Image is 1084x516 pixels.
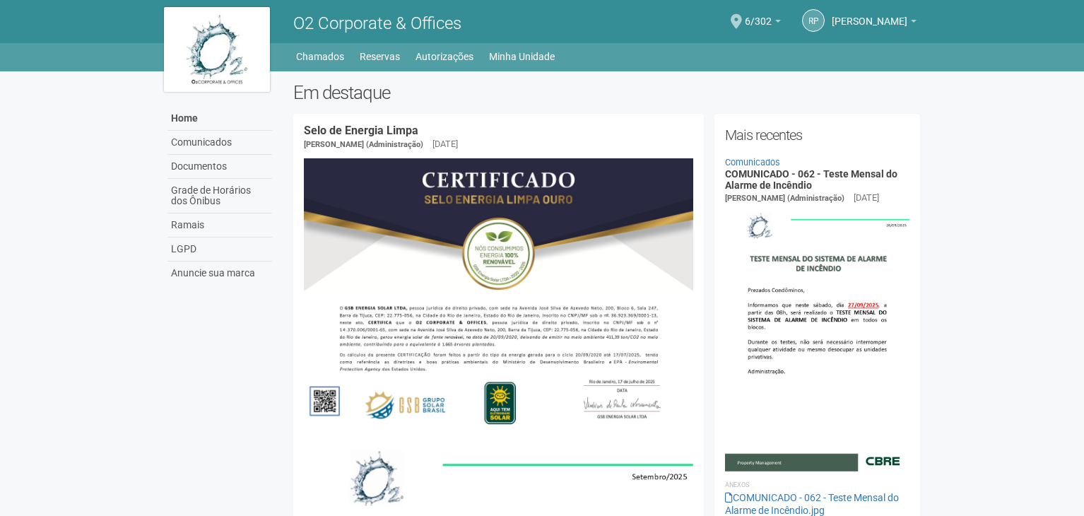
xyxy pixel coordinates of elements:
a: COMUNICADO - 062 - Teste Mensal do Alarme de Incêndio [725,168,897,190]
span: [PERSON_NAME] (Administração) [304,140,423,149]
a: Comunicados [725,157,780,168]
img: COMUNICADO%20-%20062%20-%20Teste%20Mensal%20do%20Alarme%20de%20Inc%C3%AAndio.jpg [725,205,909,471]
a: Chamados [296,47,344,66]
a: Comunicados [167,131,272,155]
a: Ramais [167,213,272,238]
img: logo.jpg [164,7,270,92]
a: Minha Unidade [489,47,555,66]
a: [PERSON_NAME] [832,18,917,29]
a: LGPD [167,238,272,262]
a: Anuncie sua marca [167,262,272,285]
span: 6/302 [745,2,772,27]
span: O2 Corporate & Offices [293,13,461,33]
img: COMUNICADO%20-%20054%20-%20Selo%20de%20Energia%20Limpa%20-%20P%C3%A1g.%202.jpg [304,158,693,434]
a: Reservas [360,47,400,66]
li: Anexos [725,479,909,491]
div: [DATE] [432,138,458,151]
div: [DATE] [854,192,879,204]
a: Selo de Energia Limpa [304,124,418,137]
a: 6/302 [745,18,781,29]
h2: Em destaque [293,82,920,103]
a: RP [802,9,825,32]
span: RAFAEL PELLEGRINO MEDEIROS PENNA BASTOS [832,2,907,27]
span: [PERSON_NAME] (Administração) [725,194,844,203]
a: Documentos [167,155,272,179]
h2: Mais recentes [725,124,909,146]
a: COMUNICADO - 062 - Teste Mensal do Alarme de Incêndio.jpg [725,492,899,516]
a: Autorizações [416,47,473,66]
a: Home [167,107,272,131]
a: Grade de Horários dos Ônibus [167,179,272,213]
